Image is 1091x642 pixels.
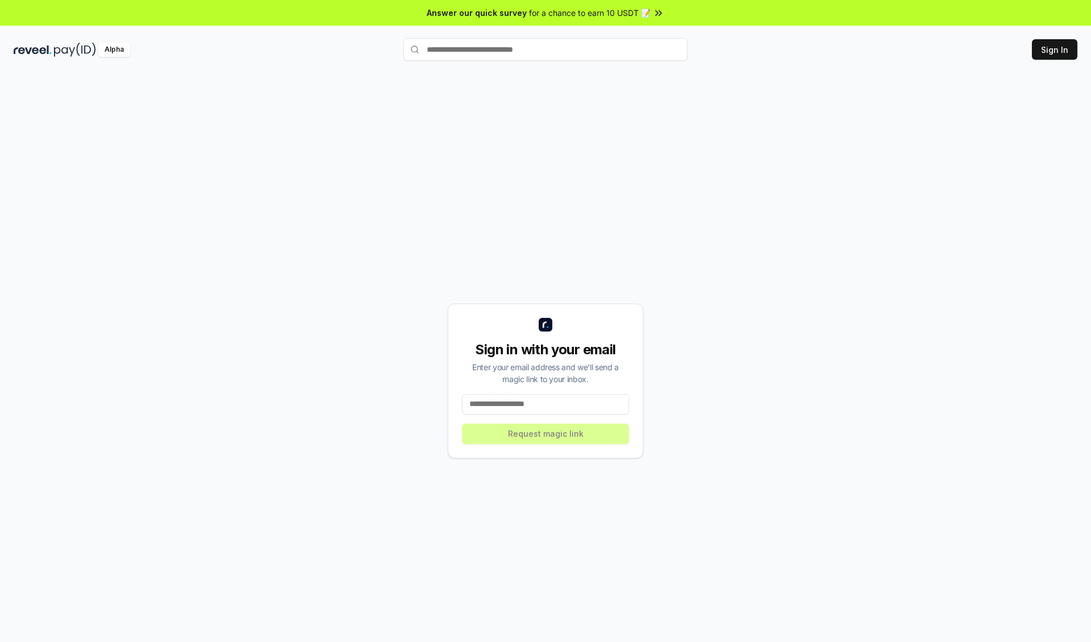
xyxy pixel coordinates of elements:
img: pay_id [54,43,96,57]
div: Enter your email address and we’ll send a magic link to your inbox. [462,361,629,385]
img: reveel_dark [14,43,52,57]
div: Sign in with your email [462,341,629,359]
img: logo_small [539,318,552,332]
button: Sign In [1032,39,1077,60]
span: for a chance to earn 10 USDT 📝 [529,7,651,19]
span: Answer our quick survey [427,7,527,19]
div: Alpha [98,43,130,57]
